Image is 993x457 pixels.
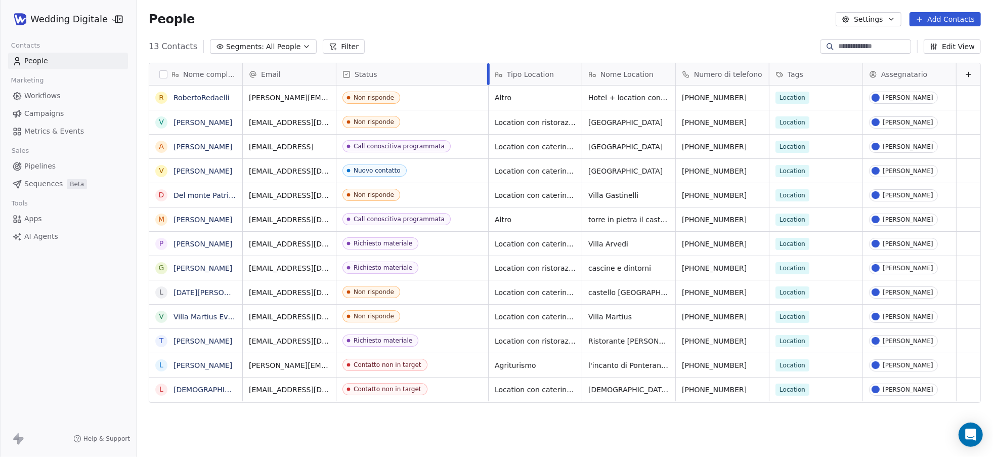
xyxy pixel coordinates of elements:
span: People [149,12,195,27]
div: [PERSON_NAME] [883,338,933,345]
div: Call conoscitiva programmata [354,143,445,150]
span: AI Agents [24,231,58,242]
a: Apps [8,211,128,227]
span: [PERSON_NAME][EMAIL_ADDRESS][DOMAIN_NAME] [249,360,330,370]
span: Location [775,335,809,347]
span: torre in pietra il castello [588,215,669,225]
span: Location con catering esterno [495,166,576,176]
span: Location [775,116,809,129]
span: [EMAIL_ADDRESS][DOMAIN_NAME] [249,239,330,249]
span: l'incanto di Ponteranica [588,360,669,370]
span: Altro [495,215,576,225]
span: Marketing [7,73,48,88]
span: [PHONE_NUMBER] [682,263,763,273]
span: Tipo Location [507,69,554,79]
div: Nuovo contatto [354,167,401,174]
div: Non risponde [354,313,394,320]
a: [DEMOGRAPHIC_DATA] Angel 🍓 [174,386,287,394]
span: Location con ristorazione interna [495,117,576,128]
span: 13 Contacts [149,40,197,53]
span: [EMAIL_ADDRESS][DOMAIN_NAME] [249,263,330,273]
span: [PHONE_NUMBER] [682,312,763,322]
span: Hotel + location con casa comunale [588,93,669,103]
div: A [159,141,164,152]
a: [PERSON_NAME] [174,143,232,151]
span: Location con ristorazione interna [495,263,576,273]
span: [PHONE_NUMBER] [682,215,763,225]
div: V [159,117,164,128]
a: SequencesBeta [8,176,128,192]
span: Villa Martius [588,312,669,322]
div: [PERSON_NAME] [883,240,933,247]
span: Ristorante [PERSON_NAME] [588,336,669,346]
span: Location con catering esterno [495,239,576,249]
div: [PERSON_NAME] [883,313,933,320]
div: [PERSON_NAME] [883,386,933,393]
span: [DEMOGRAPHIC_DATA] [PERSON_NAME] 🍓 cava 5 senses [588,385,669,395]
button: Filter [323,39,365,54]
div: R [159,93,164,103]
span: [EMAIL_ADDRESS][DOMAIN_NAME] [249,166,330,176]
span: Segments: [226,41,264,52]
span: [GEOGRAPHIC_DATA] [588,117,669,128]
a: [PERSON_NAME] [174,167,232,175]
span: [PHONE_NUMBER] [682,190,763,200]
span: Wedding Digitale [30,13,108,26]
div: Non risponde [354,94,394,101]
div: Call conoscitiva programmata [354,216,445,223]
span: Status [355,69,377,79]
a: Campaigns [8,105,128,122]
span: Location [775,359,809,371]
span: Location con catering esterno [495,142,576,152]
span: Location con catering esterno [495,190,576,200]
span: Nome Location [600,69,654,79]
div: D [159,190,164,200]
span: [PHONE_NUMBER] [682,385,763,395]
div: Tipo Location [489,63,582,85]
button: Wedding Digitale [12,11,108,28]
div: L [159,287,163,298]
div: P [159,238,163,249]
div: Open Intercom Messenger [959,423,983,447]
div: Contatto non in target [354,361,421,368]
span: Sequences [24,179,63,189]
span: [PHONE_NUMBER] [682,117,763,128]
div: l [159,384,163,395]
div: Richiesto materiale [354,264,412,271]
span: Assegnatario [881,69,927,79]
a: [DATE][PERSON_NAME] [174,288,256,297]
span: Villa Gastinelli [588,190,669,200]
div: Numero di telefono [676,63,769,85]
span: Agriturismo [495,360,576,370]
a: [PERSON_NAME] [174,337,232,345]
div: [PERSON_NAME] [883,362,933,369]
div: Richiesto materiale [354,240,412,247]
span: [GEOGRAPHIC_DATA] [588,142,669,152]
a: Pipelines [8,158,128,175]
a: [PERSON_NAME] [174,118,232,127]
div: T [159,336,164,346]
a: [PERSON_NAME] [174,216,232,224]
div: [PERSON_NAME] [883,289,933,296]
span: Campaigns [24,108,64,119]
div: Email [243,63,336,85]
div: V [159,311,164,322]
span: Numero di telefono [694,69,762,79]
span: [PHONE_NUMBER] [682,360,763,370]
span: [EMAIL_ADDRESS] [249,142,330,152]
span: Location [775,286,809,299]
span: Tags [788,69,803,79]
span: People [24,56,48,66]
span: [PHONE_NUMBER] [682,336,763,346]
div: Nome completo [149,63,242,85]
span: Beta [67,179,87,189]
button: Settings [836,12,901,26]
span: Sales [7,143,33,158]
a: AI Agents [8,228,128,245]
span: Location [775,214,809,226]
div: Tags [769,63,862,85]
div: Contatto non in target [354,386,421,393]
a: Metrics & Events [8,123,128,140]
span: Help & Support [83,435,130,443]
img: WD-pittogramma.png [14,13,26,25]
